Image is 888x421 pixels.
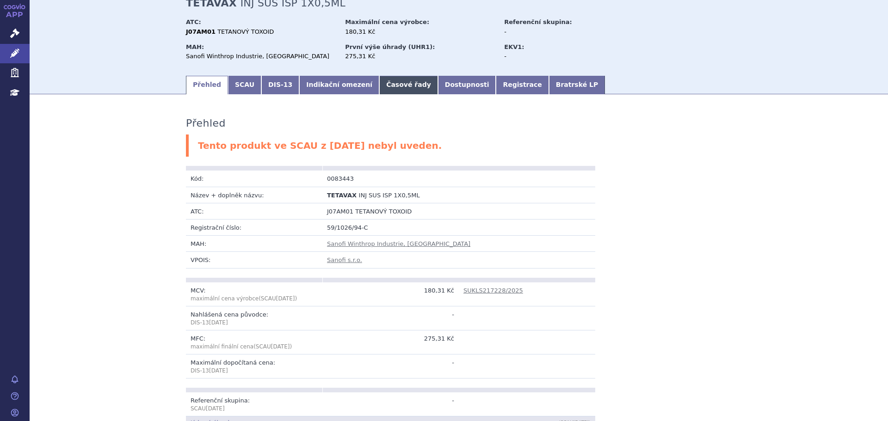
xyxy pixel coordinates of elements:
td: MCV: [186,282,322,306]
span: TETANOVÝ TOXOID [355,208,412,215]
a: Sanofi s.r.o. [327,256,362,263]
td: Název + doplněk názvu: [186,187,322,203]
span: [DATE] [276,295,295,302]
td: - [322,392,459,416]
a: Dostupnosti [438,76,496,94]
h3: Přehled [186,117,226,129]
a: Indikační omezení [299,76,379,94]
td: - [322,306,459,330]
p: SCAU [191,405,318,413]
td: - [322,354,459,378]
span: [DATE] [206,405,225,412]
a: DIS-13 [261,76,299,94]
strong: ATC: [186,18,201,25]
strong: MAH: [186,43,204,50]
div: - [504,52,608,61]
span: (SCAU ) [191,295,297,302]
span: [DATE] [209,367,228,374]
p: DIS-13 [191,367,318,375]
span: [DATE] [271,343,290,350]
strong: Referenční skupina: [504,18,572,25]
span: J07AM01 [327,208,353,215]
td: Registrační číslo: [186,220,322,236]
strong: První výše úhrady (UHR1): [345,43,435,50]
div: Sanofi Winthrop Industrie, [GEOGRAPHIC_DATA] [186,52,336,61]
td: ATC: [186,203,322,219]
strong: EKV1: [504,43,524,50]
a: SCAU [228,76,261,94]
a: Bratrské LP [549,76,605,94]
td: VPOIS: [186,252,322,268]
div: Tento produkt ve SCAU z [DATE] nebyl uveden. [186,134,732,157]
td: 275,31 Kč [322,330,459,354]
span: TETAVAX [327,192,357,199]
div: - [504,28,608,36]
a: Časové řady [379,76,438,94]
td: 180,31 Kč [322,282,459,306]
td: MAH: [186,236,322,252]
a: Registrace [496,76,549,94]
p: maximální finální cena [191,343,318,351]
td: Maximální dopočítaná cena: [186,354,322,378]
td: Referenční skupina: [186,392,322,416]
span: (SCAU ) [253,343,292,350]
p: DIS-13 [191,319,318,327]
td: MFC: [186,330,322,354]
span: TETANOVÝ TOXOID [217,28,274,35]
span: INJ SUS ISP 1X0,5ML [359,192,420,199]
a: Sanofi Winthrop Industrie, [GEOGRAPHIC_DATA] [327,240,470,247]
td: Kód: [186,171,322,187]
div: 180,31 Kč [345,28,495,36]
span: maximální cena výrobce [191,295,259,302]
td: Nahlášená cena původce: [186,306,322,330]
td: 0083443 [322,171,459,187]
td: 59/1026/94-C [322,220,595,236]
span: [DATE] [209,319,228,326]
strong: Maximální cena výrobce: [345,18,429,25]
div: 275,31 Kč [345,52,495,61]
a: Přehled [186,76,228,94]
strong: J07AM01 [186,28,216,35]
a: SUKLS217228/2025 [463,287,523,294]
